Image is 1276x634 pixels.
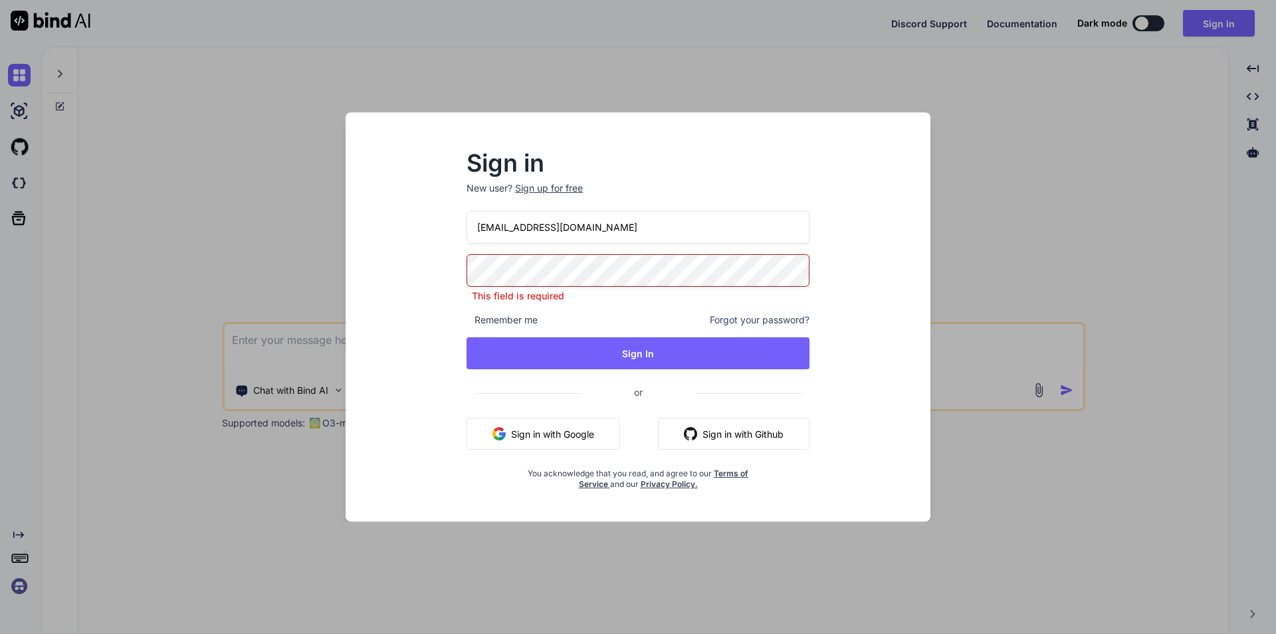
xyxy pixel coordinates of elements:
button: Sign In [467,337,809,369]
button: Sign in with Google [467,418,620,450]
a: Terms of Service [579,468,749,489]
div: Sign up for free [515,182,583,195]
button: Sign in with Github [658,418,809,450]
span: Remember me [467,313,538,327]
input: Login or Email [467,211,809,243]
img: google [492,427,506,440]
p: This field is required [467,289,809,303]
div: You acknowledge that you read, and agree to our and our [524,460,752,490]
h2: Sign in [467,152,809,174]
img: github [684,427,697,440]
span: or [581,376,696,408]
span: Forgot your password? [710,313,809,327]
p: New user? [467,182,809,211]
a: Privacy Policy. [641,479,698,489]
